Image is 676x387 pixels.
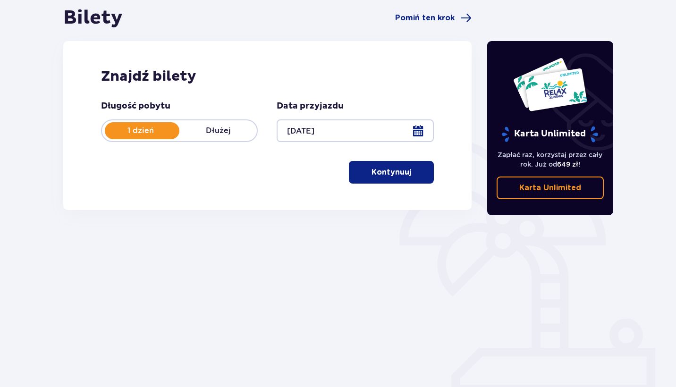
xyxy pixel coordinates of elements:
span: 649 zł [557,160,578,168]
p: Kontynuuj [372,167,411,177]
p: Data przyjazdu [277,101,344,112]
p: Karta Unlimited [519,183,581,193]
p: Zapłać raz, korzystaj przez cały rok. Już od ! [497,150,604,169]
p: Karta Unlimited [501,126,599,143]
p: 1 dzień [102,126,179,136]
p: Długość pobytu [101,101,170,112]
h1: Bilety [63,6,123,30]
a: Pomiń ten krok [395,12,472,24]
button: Kontynuuj [349,161,434,184]
img: Dwie karty całoroczne do Suntago z napisem 'UNLIMITED RELAX', na białym tle z tropikalnymi liśćmi... [513,57,588,112]
p: Dłużej [179,126,257,136]
a: Karta Unlimited [497,177,604,199]
h2: Znajdź bilety [101,67,434,85]
span: Pomiń ten krok [395,13,455,23]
